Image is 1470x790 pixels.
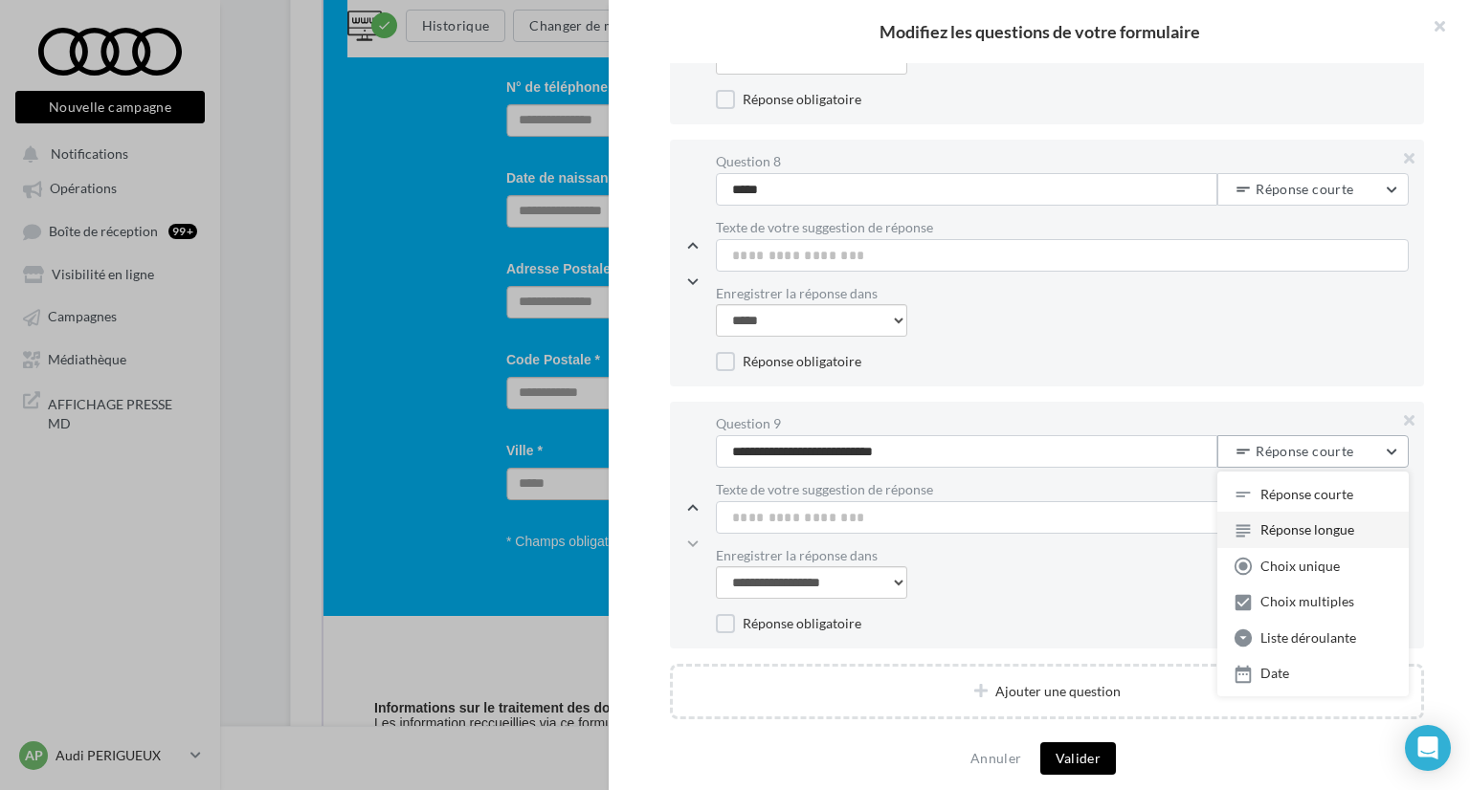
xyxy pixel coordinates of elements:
label: Réponse obligatoire [716,352,861,371]
div: Enregistrer la réponse dans [716,287,1409,300]
i: subject [1233,521,1254,540]
span: Liste déroulante [1260,629,1356,646]
i: date_range [1233,665,1254,684]
i: radio_button_checked [1233,557,1254,576]
span: Réponse courte [1256,444,1399,459]
div: Enregistrer la réponse dans [716,549,1409,562]
span: Choix unique [1260,558,1340,574]
span: Date [1260,666,1289,682]
span: Réponse courte [1256,182,1399,197]
i: keyboard_arrow_down [682,272,703,291]
span: Réponse courte [1260,486,1353,502]
i: keyboard_arrow_up [682,498,703,517]
label: Question 9 [716,417,1409,430]
i: keyboard_arrow_up [682,236,703,255]
i: arrow_drop_down_circle [1233,628,1254,647]
div: Open Intercom Messenger [1405,725,1451,771]
div: Modifiez les questions de votre formulaire [639,23,1439,40]
i: check_box [1233,593,1254,612]
i: short_text [1233,485,1254,504]
span: Réponse longue [1260,522,1354,538]
i: short_text [1234,442,1253,461]
i: keyboard_arrow_down [682,534,703,553]
span: Tentez de remporter 2 pack de 2 places pour aller voir l'Équipe de France de Football en match ! ... [51,767,662,782]
label: Texte de votre suggestion de réponse [716,221,1409,234]
span: Choix multiples [1260,594,1354,610]
i: short_text [1234,180,1253,199]
img: BANNIERE_EMAIL.png [204,327,778,518]
span: À l'occasion de la Foire Exposition de Périgueux, du 11 au 14 semptembre 2025, la concession [PER... [51,721,867,752]
label: Réponse obligatoire [716,614,861,633]
button: Réponse courte [1217,435,1409,468]
button: Valider [1040,742,1116,775]
span: Gagnez vos places pour encourager les bleus ! [277,625,705,647]
label: Réponse obligatoire [716,90,861,109]
span: Grand Jeu Concours Volkswagen [PERSON_NAME] [256,584,726,605]
button: Réponse courte [1217,173,1409,206]
button: Annuler [963,747,1029,770]
label: Question 8 [716,155,1409,168]
img: BANNIERE_EMAIL_LOGO.png [51,14,931,308]
button: Ajouter une question [670,664,1424,719]
label: Texte de votre suggestion de réponse [716,483,1409,496]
